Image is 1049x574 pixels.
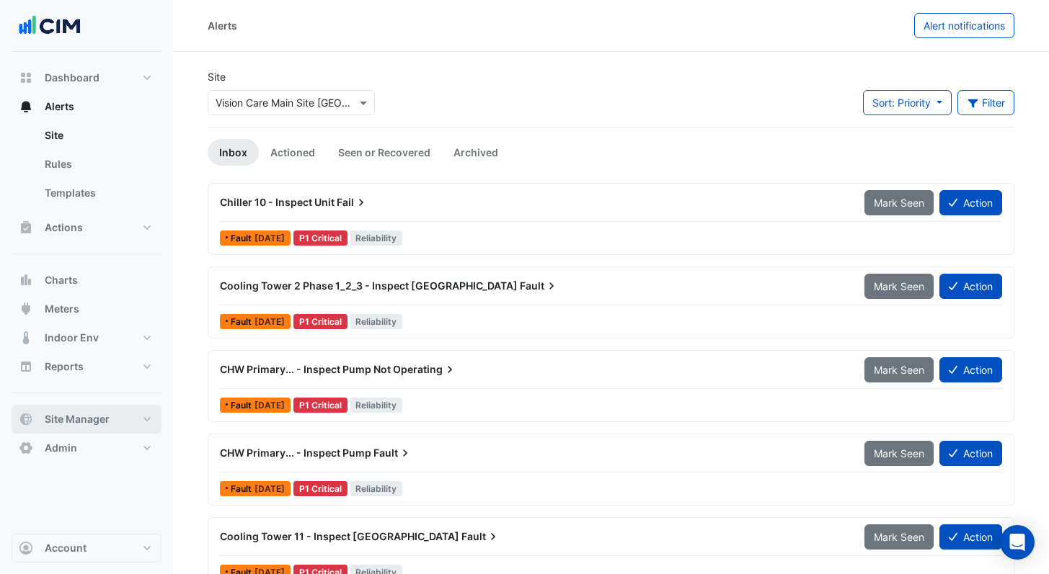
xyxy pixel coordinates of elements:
[19,99,33,114] app-icon: Alerts
[350,314,403,329] span: Reliability
[461,529,500,544] span: Fault
[864,441,934,466] button: Mark Seen
[254,400,285,411] span: Wed 16-Apr-2025 20:35 IST
[45,99,74,114] span: Alerts
[231,318,254,326] span: Fault
[19,441,33,455] app-icon: Admin
[45,441,77,455] span: Admin
[12,121,161,213] div: Alerts
[327,139,442,166] a: Seen or Recovered
[874,447,924,459] span: Mark Seen
[208,139,259,166] a: Inbox
[220,196,335,208] span: Chiller 10 - Inspect Unit
[259,139,327,166] a: Actioned
[220,279,518,292] span: Cooling Tower 2 Phase 1_2_3 - Inspect [GEOGRAPHIC_DATA]
[19,71,33,85] app-icon: Dashboard
[12,63,161,92] button: Dashboard
[293,398,348,413] div: P1 Critical
[19,412,33,426] app-icon: Site Manager
[924,19,1005,32] span: Alert notifications
[864,524,934,550] button: Mark Seen
[12,534,161,562] button: Account
[12,213,161,242] button: Actions
[45,359,84,374] span: Reports
[350,481,403,496] span: Reliability
[12,405,161,434] button: Site Manager
[350,230,403,246] span: Reliability
[45,273,78,287] span: Charts
[939,524,1002,550] button: Action
[45,302,79,316] span: Meters
[12,434,161,462] button: Admin
[864,357,934,382] button: Mark Seen
[874,280,924,292] span: Mark Seen
[231,234,254,243] span: Fault
[957,90,1015,115] button: Filter
[254,483,285,494] span: Wed 19-Mar-2025 02:45 GMT
[939,190,1002,215] button: Action
[208,69,226,84] label: Site
[45,541,87,555] span: Account
[1000,525,1035,560] div: Open Intercom Messenger
[33,121,161,150] a: Site
[220,447,371,459] span: CHW Primary... - Inspect Pump
[939,441,1002,466] button: Action
[12,92,161,121] button: Alerts
[293,230,348,246] div: P1 Critical
[19,302,33,316] app-icon: Meters
[17,12,82,40] img: Company Logo
[12,352,161,381] button: Reports
[350,398,403,413] span: Reliability
[872,97,931,109] span: Sort: Priority
[12,295,161,323] button: Meters
[874,197,924,209] span: Mark Seen
[373,446,412,460] span: Fault
[12,266,161,295] button: Charts
[231,485,254,493] span: Fault
[33,150,161,179] a: Rules
[33,179,161,207] a: Templates
[19,220,33,235] app-icon: Actions
[863,90,952,115] button: Sort: Priority
[337,195,368,210] span: Fail
[19,273,33,287] app-icon: Charts
[45,412,110,426] span: Site Manager
[442,139,510,166] a: Archived
[939,274,1002,299] button: Action
[220,530,459,542] span: Cooling Tower 11 - Inspect [GEOGRAPHIC_DATA]
[45,331,99,345] span: Indoor Env
[208,18,237,33] div: Alerts
[19,359,33,374] app-icon: Reports
[293,314,348,329] div: P1 Critical
[231,401,254,410] span: Fault
[19,331,33,345] app-icon: Indoor Env
[393,362,457,377] span: Operating
[874,531,924,543] span: Mark Seen
[914,13,1014,38] button: Alert notifications
[220,363,391,375] span: CHW Primary... - Inspect Pump Not
[45,220,83,235] span: Actions
[254,233,285,243] span: Sun 12-Oct-2025 09:05 IST
[864,190,934,215] button: Mark Seen
[12,323,161,352] button: Indoor Env
[864,274,934,299] button: Mark Seen
[874,364,924,376] span: Mark Seen
[939,357,1002,382] button: Action
[254,316,285,327] span: Mon 01-Sep-2025 23:35 IST
[520,279,559,293] span: Fault
[45,71,99,85] span: Dashboard
[293,481,348,496] div: P1 Critical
